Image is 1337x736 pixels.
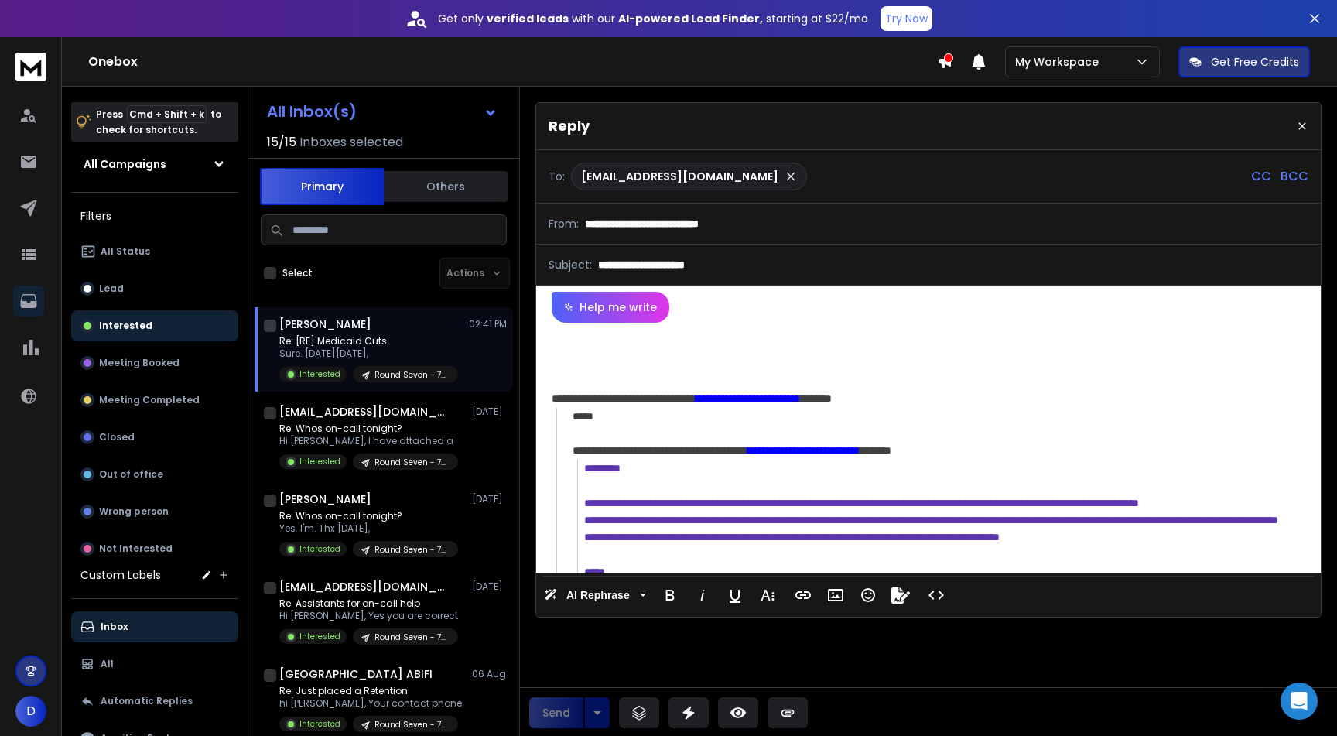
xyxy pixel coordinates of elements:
p: Meeting Completed [99,394,200,406]
p: Wrong person [99,505,169,518]
button: Bold (⌘B) [655,580,685,611]
h1: All Campaigns [84,156,166,172]
h3: Filters [71,205,238,227]
button: D [15,696,46,727]
p: Re: Just placed a Retention [279,685,462,697]
p: Not Interested [99,543,173,555]
p: Try Now [885,11,928,26]
p: BCC [1281,167,1308,186]
h3: Custom Labels [80,567,161,583]
button: Closed [71,422,238,453]
button: Out of office [71,459,238,490]
p: Re: [RE] Medicaid Cuts [279,335,458,347]
p: CC [1251,167,1271,186]
p: Interested [299,631,340,642]
button: Meeting Completed [71,385,238,416]
p: Interested [299,718,340,730]
button: Try Now [881,6,932,31]
button: Automatic Replies [71,686,238,717]
p: Round Seven - 7/17 [374,632,449,643]
span: Cmd + Shift + k [127,105,207,123]
p: Out of office [99,468,163,481]
p: Round Seven - 7/17 [374,544,449,556]
p: Reply [549,115,590,137]
button: Insert Link (⌘K) [788,580,818,611]
button: All Campaigns [71,149,238,180]
h1: [PERSON_NAME] [279,317,371,332]
p: All Status [101,245,150,258]
p: Interested [299,543,340,555]
button: Italic (⌘I) [688,580,717,611]
strong: verified leads [487,11,569,26]
h1: Onebox [88,53,937,71]
button: All [71,649,238,680]
p: Re: Assistants for on-call help [279,597,458,610]
button: Help me write [552,292,669,323]
p: Inbox [101,621,128,633]
button: Emoticons [853,580,883,611]
button: Signature [886,580,915,611]
p: Round Seven - 7/17 [374,719,449,731]
p: hi [PERSON_NAME], Your contact phone [279,697,462,710]
button: Underline (⌘U) [720,580,750,611]
h1: [EMAIL_ADDRESS][DOMAIN_NAME] [279,404,450,419]
button: Interested [71,310,238,341]
label: Select [282,267,313,279]
p: Interested [299,368,340,380]
h1: All Inbox(s) [267,104,357,119]
p: Press to check for shortcuts. [96,107,221,138]
p: Lead [99,282,124,295]
button: Not Interested [71,533,238,564]
p: To: [549,169,565,184]
p: Re: Whos on-call tonight? [279,423,458,435]
p: Round Seven - 7/17 [374,369,449,381]
button: Meeting Booked [71,347,238,378]
p: Automatic Replies [101,695,193,707]
button: Primary [260,168,384,205]
p: [DATE] [472,406,507,418]
p: [DATE] [472,493,507,505]
p: Subject: [549,257,592,272]
p: Re: Whos on-call tonight? [279,510,458,522]
h1: [PERSON_NAME] [279,491,371,507]
span: AI Rephrase [563,589,633,602]
button: Code View [922,580,951,611]
p: [DATE] [472,580,507,593]
button: Inbox [71,611,238,642]
button: Wrong person [71,496,238,527]
h1: [EMAIL_ADDRESS][DOMAIN_NAME] [279,579,450,594]
p: [EMAIL_ADDRESS][DOMAIN_NAME] [581,169,778,184]
p: Sure. [DATE][DATE], [279,347,458,360]
p: Round Seven - 7/17 [374,457,449,468]
p: All [101,658,114,670]
p: Yes. I'm. Thx [DATE], [279,522,458,535]
div: Open Intercom Messenger [1281,683,1318,720]
p: Get Free Credits [1211,54,1299,70]
img: logo [15,53,46,81]
button: All Inbox(s) [255,96,510,127]
strong: AI-powered Lead Finder, [618,11,763,26]
p: Interested [99,320,152,332]
h3: Inboxes selected [299,133,403,152]
button: AI Rephrase [541,580,649,611]
p: 02:41 PM [469,318,507,330]
p: Get only with our starting at $22/mo [438,11,868,26]
p: Hi [PERSON_NAME], I have attached a [279,435,458,447]
button: Get Free Credits [1178,46,1310,77]
p: Interested [299,456,340,467]
button: All Status [71,236,238,267]
button: Insert Image (⌘P) [821,580,850,611]
p: Meeting Booked [99,357,180,369]
h1: [GEOGRAPHIC_DATA] ABIFI [279,666,433,682]
p: My Workspace [1015,54,1105,70]
p: From: [549,216,579,231]
p: 06 Aug [472,668,507,680]
span: 15 / 15 [267,133,296,152]
button: Lead [71,273,238,304]
p: Hi [PERSON_NAME], Yes you are correct [279,610,458,622]
button: More Text [753,580,782,611]
p: Closed [99,431,135,443]
button: Others [384,169,508,204]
